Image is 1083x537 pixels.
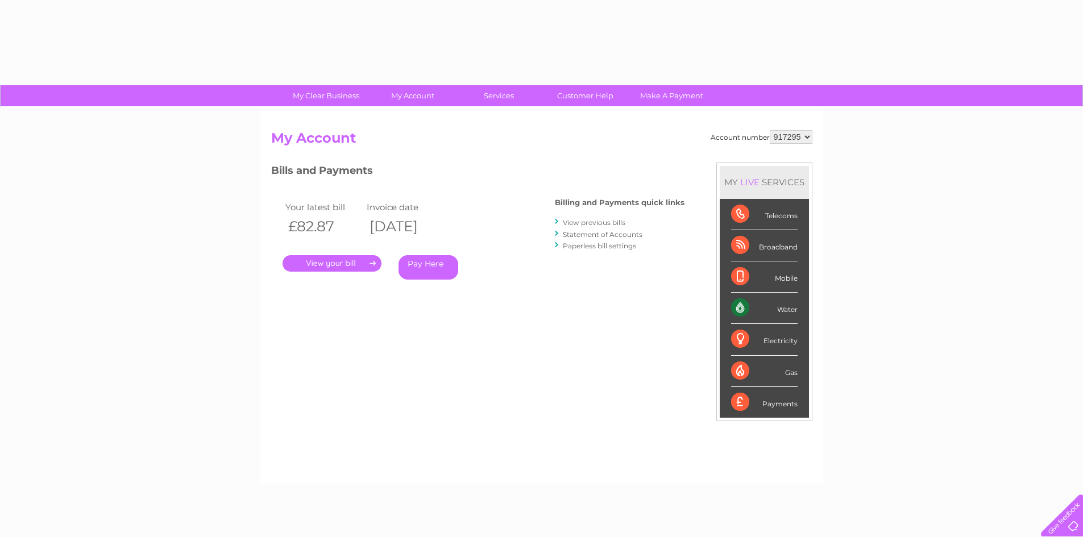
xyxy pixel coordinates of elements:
[364,215,446,238] th: [DATE]
[271,130,812,152] h2: My Account
[538,85,632,106] a: Customer Help
[452,85,546,106] a: Services
[720,166,809,198] div: MY SERVICES
[563,242,636,250] a: Paperless bill settings
[731,230,798,261] div: Broadband
[283,215,364,238] th: £82.87
[563,218,625,227] a: View previous bills
[731,199,798,230] div: Telecoms
[399,255,458,280] a: Pay Here
[271,163,684,182] h3: Bills and Payments
[731,293,798,324] div: Water
[279,85,373,106] a: My Clear Business
[364,199,446,215] td: Invoice date
[283,199,364,215] td: Your latest bill
[731,356,798,387] div: Gas
[563,230,642,239] a: Statement of Accounts
[738,177,762,188] div: LIVE
[731,387,798,418] div: Payments
[555,198,684,207] h4: Billing and Payments quick links
[731,261,798,293] div: Mobile
[711,130,812,144] div: Account number
[625,85,719,106] a: Make A Payment
[283,255,381,272] a: .
[366,85,459,106] a: My Account
[731,324,798,355] div: Electricity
